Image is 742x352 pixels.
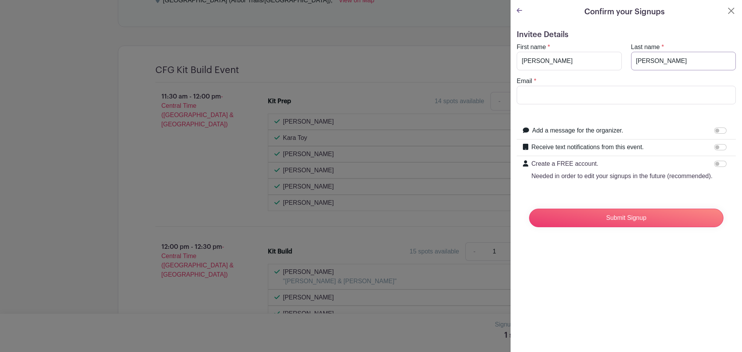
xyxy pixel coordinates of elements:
[727,6,736,15] button: Close
[531,159,713,168] p: Create a FREE account.
[584,6,665,18] h5: Confirm your Signups
[531,172,713,181] p: Needed in order to edit your signups in the future (recommended).
[517,77,532,86] label: Email
[517,43,546,52] label: First name
[517,30,736,39] h5: Invitee Details
[631,43,660,52] label: Last name
[529,209,723,227] input: Submit Signup
[531,143,644,152] label: Receive text notifications from this event.
[532,126,623,135] label: Add a message for the organizer.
